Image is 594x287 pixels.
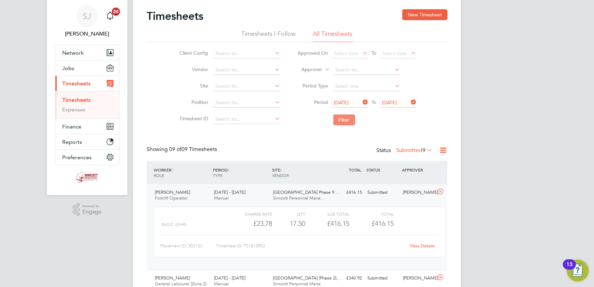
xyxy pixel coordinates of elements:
span: Basic (£/HR) [162,222,186,227]
div: Placement ID: 302132 [160,241,216,251]
img: simcott-logo-retina.png [77,172,98,183]
div: £23.78 [228,218,272,229]
button: New Timesheet [402,9,447,20]
div: Total [349,210,393,218]
label: Client Config [178,50,208,56]
li: All Timesheets [313,30,353,42]
span: [DATE] [334,99,349,106]
label: Timesheet ID [178,115,208,122]
span: Timesheets [62,80,91,87]
div: Submitted [365,273,400,284]
span: TYPE [213,173,222,178]
span: TOTAL [349,167,361,173]
div: WORKER [152,164,211,181]
a: 20 [103,5,117,27]
span: [GEOGRAPHIC_DATA] (Phase 2),… [273,275,342,281]
button: Filter [333,114,355,125]
input: Search for... [333,65,401,75]
span: 9 [422,147,426,154]
span: 09 Timesheets [169,146,217,153]
div: APPROVER [400,164,436,176]
span: Network [62,50,84,56]
a: Timesheets [62,97,91,103]
label: Period [298,99,328,105]
span: Manual [214,195,229,201]
button: Finance [55,119,119,134]
span: Forklift Operator [155,195,188,201]
label: Approver [292,66,323,73]
a: SJ[PERSON_NAME] [55,5,119,38]
label: Vendor [178,66,208,72]
span: Select date [334,50,359,56]
span: Reports [62,139,82,145]
div: QTY [272,210,305,218]
div: 13 [566,264,572,273]
span: [PERSON_NAME] [155,275,190,281]
span: Preferences [62,154,92,161]
span: [DATE] - [DATE] [214,189,245,195]
span: / [228,167,229,173]
span: [PERSON_NAME] [155,189,190,195]
div: [PERSON_NAME] [400,187,436,198]
button: Network [55,45,119,60]
div: Timesheets [55,91,119,119]
span: Jobs [62,65,74,71]
span: 09 of [169,146,181,153]
span: Powered by [82,203,102,209]
div: Showing [147,146,218,153]
div: £416.15 [329,187,365,198]
span: SJ [83,12,92,20]
span: VENDOR [272,173,289,178]
span: Simcott Personnel Mana… [273,281,325,287]
span: £416.15 [372,219,394,228]
span: Simcott Personnel Mana… [273,195,325,201]
label: Approved On [298,50,328,56]
button: Timesheets [55,76,119,91]
a: View Details [410,243,435,249]
button: Open Resource Center, 13 new notifications [567,260,589,282]
span: [DATE] [382,99,397,106]
button: Reports [55,134,119,149]
label: Period Type [298,83,328,89]
label: Site [178,83,208,89]
span: / [280,167,282,173]
div: [PERSON_NAME] [400,273,436,284]
div: Status [376,146,434,155]
input: Search for... [213,65,281,75]
span: To [370,98,379,107]
div: Submitted [365,187,400,198]
input: Search for... [213,82,281,91]
div: Charge rate [228,210,272,218]
div: 17.50 [272,218,305,229]
input: Select one [333,82,401,91]
input: Search for... [213,114,281,124]
div: SITE [270,164,329,181]
div: £416.15 [305,218,349,229]
span: Finance [62,123,81,130]
span: ROLE [154,173,164,178]
span: General Labourer (Zone 2) [155,281,206,287]
span: [GEOGRAPHIC_DATA] Phase 9.… [273,189,340,195]
button: Jobs [55,60,119,76]
span: Select date [382,50,407,56]
a: Powered byEngage [73,203,102,216]
span: Manual [214,281,229,287]
div: PERIOD [211,164,270,181]
div: Timesheet ID: TS1810052 [216,241,406,251]
div: Sub Total [305,210,349,218]
h2: Timesheets [147,9,203,23]
span: Shaun Jex [55,30,119,38]
span: 20 [112,8,120,16]
label: Submitted [396,147,432,154]
li: Timesheets I Follow [242,30,296,42]
label: Position [178,99,208,105]
input: Search for... [213,49,281,58]
div: £340.92 [329,273,365,284]
a: Go to home page [55,172,119,183]
a: Expenses [62,106,85,113]
span: To [370,49,379,57]
div: STATUS [365,164,400,176]
span: Engage [82,209,102,215]
span: / [171,167,173,173]
button: Preferences [55,150,119,165]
